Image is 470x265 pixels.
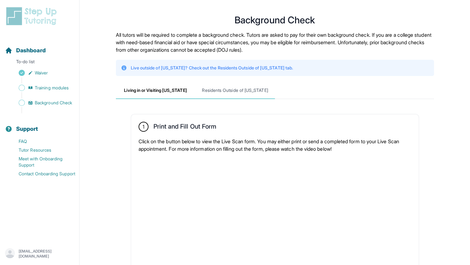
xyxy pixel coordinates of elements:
a: FAQ [5,137,79,146]
span: Living in or Visiting [US_STATE] [116,82,195,99]
img: logo [5,6,60,26]
span: Support [16,125,38,133]
p: All tutors will be required to complete a background check. Tutors are asked to pay for their own... [116,31,434,54]
span: Residents Outside of [US_STATE] [195,82,275,99]
a: Meet with Onboarding Support [5,154,79,169]
span: Waiver [35,70,48,76]
p: Click on the button below to view the Live Scan form. You may either print or send a completed fo... [139,138,411,153]
nav: Tabs [116,82,434,99]
a: Dashboard [5,46,46,55]
h2: Print and Fill Out Form [153,123,217,133]
p: [EMAIL_ADDRESS][DOMAIN_NAME] [19,249,74,259]
a: Waiver [5,69,79,77]
button: Dashboard [2,36,77,57]
a: Background Check [5,98,79,107]
span: 1 [142,123,144,130]
a: Tutor Resources [5,146,79,154]
button: [EMAIL_ADDRESS][DOMAIN_NAME] [5,248,74,259]
span: Training modules [35,85,69,91]
button: Support [2,115,77,136]
a: Contact Onboarding Support [5,169,79,178]
a: Training modules [5,83,79,92]
h1: Background Check [116,16,434,24]
p: To-do list [2,59,77,67]
p: Live outside of [US_STATE]? Check out the Residents Outside of [US_STATE] tab. [131,65,293,71]
span: Dashboard [16,46,46,55]
span: Background Check [35,100,72,106]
